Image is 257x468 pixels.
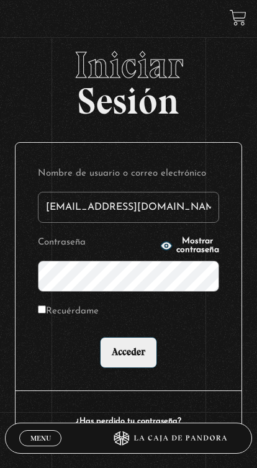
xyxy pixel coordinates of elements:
[38,305,46,313] input: Recuérdame
[176,237,219,254] span: Mostrar contraseña
[26,445,55,454] span: Cerrar
[38,303,99,320] label: Recuérdame
[7,47,249,84] span: Iniciar
[100,337,157,368] input: Acceder
[38,234,156,251] label: Contraseña
[7,47,249,112] h2: Sesión
[160,237,219,254] button: Mostrar contraseña
[38,165,219,182] label: Nombre de usuario o correo electrónico
[30,434,51,442] span: Menu
[76,417,181,425] a: ¿Has perdido tu contraseña?
[230,9,246,26] a: View your shopping cart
